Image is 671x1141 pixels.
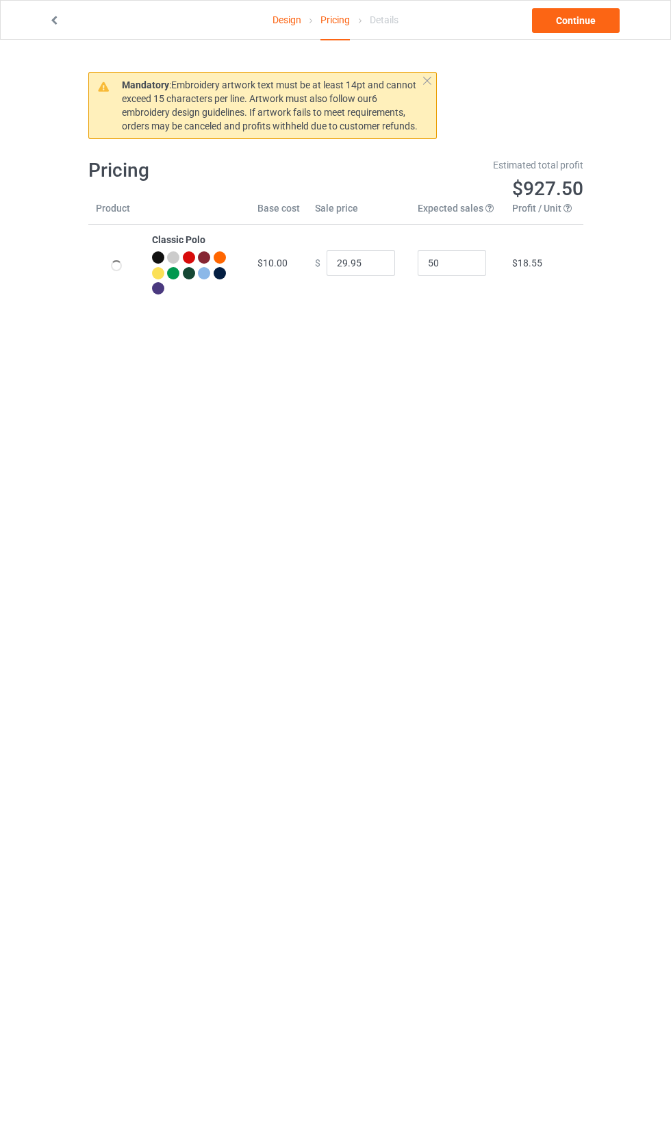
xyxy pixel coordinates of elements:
[320,1,350,40] div: Pricing
[122,79,169,90] strong: Mandatory
[257,258,288,268] span: $10.00
[505,201,583,225] th: Profit / Unit
[345,158,583,172] div: Estimated total profit
[370,1,398,39] div: Details
[122,79,418,131] span: Embroidery artwork text must be at least 14pt and cannot exceed 15 characters per line. Artwork m...
[315,258,320,268] span: $
[250,201,307,225] th: Base cost
[532,8,620,33] a: Continue
[122,79,171,90] span: :
[273,1,301,39] a: Design
[88,158,327,183] h1: Pricing
[512,258,542,268] span: $18.55
[512,177,583,200] span: $927.50
[88,201,144,225] th: Product
[307,201,410,225] th: Sale price
[152,234,205,245] b: Classic Polo
[410,201,505,225] th: Expected sales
